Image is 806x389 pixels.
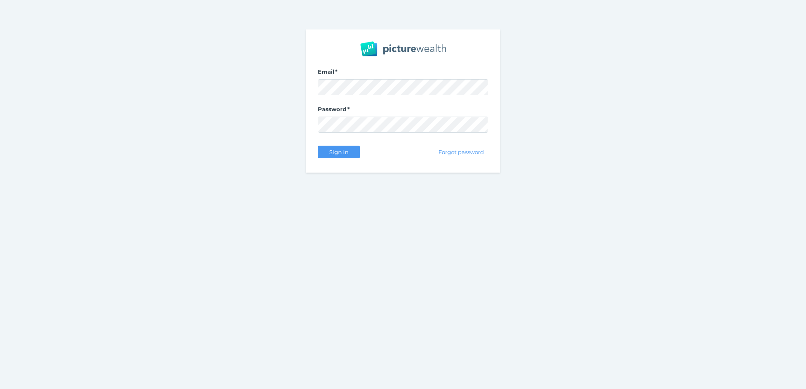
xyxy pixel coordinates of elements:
[318,68,488,79] label: Email
[435,149,488,155] span: Forgot password
[435,146,488,158] button: Forgot password
[318,106,488,117] label: Password
[360,41,446,56] img: PW
[318,146,360,158] button: Sign in
[325,149,352,155] span: Sign in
